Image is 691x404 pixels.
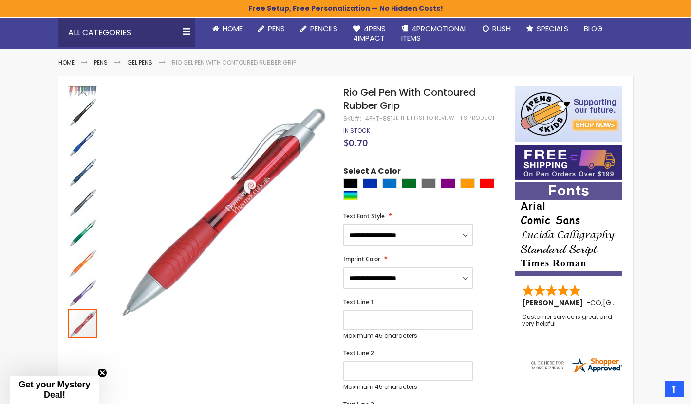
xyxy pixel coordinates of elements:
[68,218,98,248] div: Rio Gel Pen With Contoured Rubber Grip
[529,356,623,374] img: 4pens.com widget logo
[584,23,603,34] span: Blog
[402,178,416,188] div: Green
[441,178,455,188] div: Purple
[58,58,75,67] a: Home
[519,18,576,39] a: Specials
[343,349,374,357] span: Text Line 2
[68,278,98,308] div: Rio Gel Pen With Contoured Rubber Grip
[343,332,473,340] p: Maximum 45 characters
[421,178,436,188] div: Grey
[515,182,622,276] img: font-personalization-examples
[492,23,511,34] span: Rush
[515,86,622,142] img: 4pens 4 kids
[586,298,674,308] span: - ,
[205,18,250,39] a: Home
[522,314,616,334] div: Customer service is great and very helpful
[268,23,285,34] span: Pens
[127,58,152,67] a: Gel Pens
[223,23,243,34] span: Home
[68,86,97,101] div: Previous
[343,136,368,149] span: $0.70
[522,298,586,308] span: [PERSON_NAME]
[343,178,358,188] div: Black
[345,18,393,50] a: 4Pens4impact
[460,178,475,188] div: Orange
[363,178,377,188] div: Blue
[343,212,385,220] span: Text Font Style
[529,368,623,376] a: 4pens.com certificate URL
[537,23,568,34] span: Specials
[68,127,98,158] div: Rio Gel Pen With Contoured Rubber Grip
[68,97,98,127] div: Rio Gel Pen With Contoured Rubber Grip
[475,18,519,39] a: Rush
[68,158,98,188] div: Rio Gel Pen With Contoured Rubber Grip
[94,58,108,67] a: Pens
[68,248,98,278] div: Rio Gel Pen With Contoured Rubber Grip
[68,128,97,158] img: Rio Gel Pen With Contoured Rubber Grip
[310,23,337,34] span: Pencils
[393,18,475,50] a: 4PROMOTIONALITEMS
[576,18,611,39] a: Blog
[68,219,97,248] img: Rio Gel Pen With Contoured Rubber Grip
[603,298,674,308] span: [GEOGRAPHIC_DATA]
[343,191,358,200] div: Assorted
[97,368,107,378] button: Close teaser
[665,381,684,397] a: Top
[68,189,97,218] img: Rio Gel Pen With Contoured Rubber Grip
[365,115,392,123] div: 4PHT-881
[343,383,473,391] p: Maximum 45 characters
[343,127,370,135] div: Availability
[108,100,330,322] img: Rio Gel Pen With Contoured Rubber Grip
[382,178,397,188] div: Blue Light
[68,158,97,188] img: Rio Gel Pen With Contoured Rubber Grip
[343,114,361,123] strong: SKU
[343,126,370,135] span: In stock
[58,18,195,47] div: All Categories
[250,18,293,39] a: Pens
[590,298,601,308] span: CO
[343,255,380,263] span: Imprint Color
[392,114,495,122] a: Be the first to review this product
[480,178,494,188] div: Red
[293,18,345,39] a: Pencils
[353,23,386,43] span: 4Pens 4impact
[172,59,296,67] li: Rio Gel Pen With Contoured Rubber Grip
[515,145,622,180] img: Free shipping on orders over $199
[19,380,90,400] span: Get your Mystery Deal!
[343,298,374,306] span: Text Line 1
[10,376,99,404] div: Get your Mystery Deal!Close teaser
[68,249,97,278] img: Rio Gel Pen With Contoured Rubber Grip
[343,166,401,179] span: Select A Color
[343,86,476,112] span: Rio Gel Pen With Contoured Rubber Grip
[68,308,97,338] div: Rio Gel Pen With Contoured Rubber Grip
[401,23,467,43] span: 4PROMOTIONAL ITEMS
[68,188,98,218] div: Rio Gel Pen With Contoured Rubber Grip
[68,98,97,127] img: Rio Gel Pen With Contoured Rubber Grip
[68,279,97,308] img: Rio Gel Pen With Contoured Rubber Grip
